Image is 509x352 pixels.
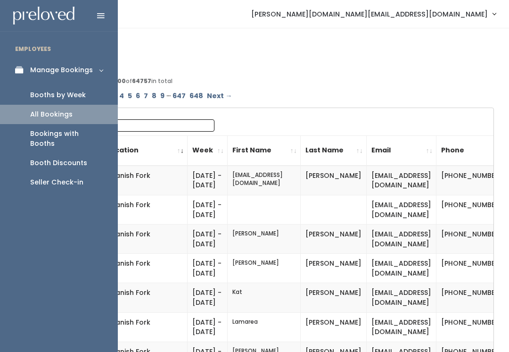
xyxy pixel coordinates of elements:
a: Page 7 [142,89,150,103]
td: [EMAIL_ADDRESS][DOMAIN_NAME] [367,166,436,195]
td: [EMAIL_ADDRESS][DOMAIN_NAME] [367,312,436,342]
td: [PERSON_NAME] [228,225,301,254]
td: [DATE] - [DATE] [188,166,228,195]
td: Lamarea [228,312,301,342]
td: [EMAIL_ADDRESS][DOMAIN_NAME] [367,283,436,312]
td: [DATE] - [DATE] [188,195,228,225]
div: Bookings with Booths [30,129,103,149]
div: Pagination [53,89,489,103]
td: [PERSON_NAME] [301,225,367,254]
td: [PHONE_NUMBER] [436,195,508,225]
a: Page 647 [171,89,188,103]
td: Kat [228,283,301,312]
a: Page 648 [188,89,205,103]
td: [DATE] - [DATE] [188,283,228,312]
td: [PHONE_NUMBER] [436,312,508,342]
td: [PERSON_NAME] [301,166,367,195]
div: Seller Check-in [30,177,83,187]
td: [PHONE_NUMBER] [436,254,508,283]
th: Phone: activate to sort column ascending [436,135,508,166]
td: [PERSON_NAME] [301,312,367,342]
span: [PERSON_NAME][DOMAIN_NAME][EMAIL_ADDRESS][DOMAIN_NAME] [251,9,488,19]
div: All Bookings [30,109,73,119]
a: Page 4 [117,89,126,103]
img: preloved logo [13,7,74,25]
td: [PHONE_NUMBER] [436,166,508,195]
td: Spanish Fork [102,195,188,225]
td: Spanish Fork [102,225,188,254]
a: Next → [205,89,234,103]
td: [EMAIL_ADDRESS][DOMAIN_NAME] [228,166,301,195]
th: Week: activate to sort column ascending [188,135,228,166]
td: [PHONE_NUMBER] [436,283,508,312]
td: [EMAIL_ADDRESS][DOMAIN_NAME] [367,195,436,225]
a: [PERSON_NAME][DOMAIN_NAME][EMAIL_ADDRESS][DOMAIN_NAME] [242,4,505,24]
th: Location: activate to sort column ascending [102,135,188,166]
td: [DATE] - [DATE] [188,312,228,342]
div: Booth Discounts [30,158,87,168]
div: Manage Bookings [30,65,93,75]
div: Booths by Week [30,90,86,100]
a: Page 9 [158,89,166,103]
th: Email: activate to sort column ascending [367,135,436,166]
th: First Name: activate to sort column ascending [228,135,301,166]
td: Spanish Fork [102,254,188,283]
td: [DATE] - [DATE] [188,254,228,283]
input: Search: [94,119,214,132]
div: Displaying Booking of in total [53,77,489,85]
label: Search: [60,119,214,132]
a: Page 5 [126,89,134,103]
td: [PERSON_NAME] [228,254,301,283]
td: Spanish Fork [102,166,188,195]
td: Spanish Fork [102,312,188,342]
td: [EMAIL_ADDRESS][DOMAIN_NAME] [367,225,436,254]
td: [DATE] - [DATE] [188,225,228,254]
td: [PHONE_NUMBER] [436,225,508,254]
b: 64757 [132,77,151,85]
th: Last Name: activate to sort column ascending [301,135,367,166]
td: [PERSON_NAME] [301,283,367,312]
td: [EMAIL_ADDRESS][DOMAIN_NAME] [367,254,436,283]
span: … [166,89,171,103]
a: Page 6 [134,89,142,103]
h4: All Bookings [48,43,494,54]
td: [PERSON_NAME] [301,254,367,283]
td: Spanish Fork [102,283,188,312]
a: Page 8 [150,89,158,103]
